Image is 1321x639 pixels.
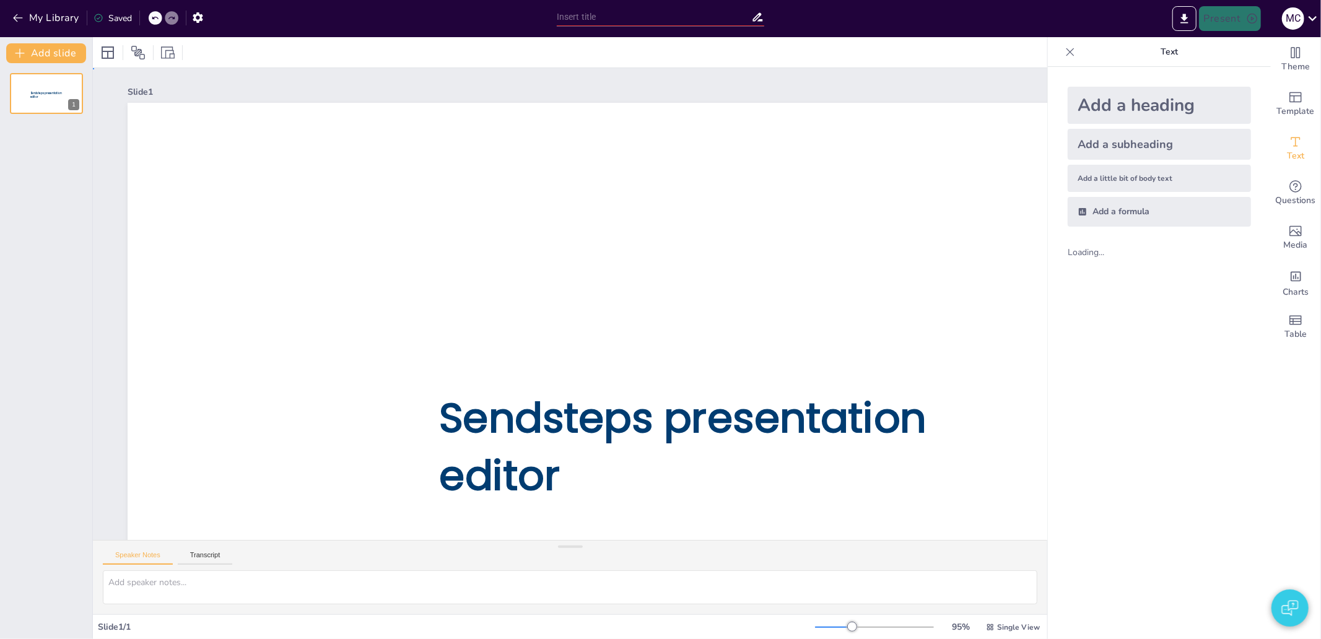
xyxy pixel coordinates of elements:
span: Template [1277,105,1315,118]
div: Add a formula [1068,197,1251,227]
div: Add ready made slides [1271,82,1320,126]
button: Export to PowerPoint [1172,6,1197,31]
div: M C [1282,7,1304,30]
div: Resize presentation [159,43,177,63]
div: Slide 1 [128,86,1123,98]
div: Add a subheading [1068,129,1251,160]
span: Media [1284,238,1308,252]
span: Questions [1276,194,1316,207]
div: Loading... [1068,246,1125,258]
input: Insert title [557,8,752,26]
div: Add charts and graphs [1271,260,1320,305]
span: Table [1284,328,1307,341]
button: Transcript [178,551,233,565]
div: 1 [10,73,83,114]
div: Add a table [1271,305,1320,349]
button: My Library [9,8,84,28]
span: Charts [1283,285,1309,299]
div: Add text boxes [1271,126,1320,171]
div: Layout [98,43,118,63]
span: Single View [997,622,1040,632]
button: Present [1199,6,1261,31]
div: Add a little bit of body text [1068,165,1251,192]
div: Slide 1 / 1 [98,621,815,633]
span: Text [1287,149,1304,163]
p: Text [1080,37,1258,67]
span: Sendsteps presentation editor [440,389,927,505]
div: 95 % [946,621,976,633]
button: M C [1282,6,1304,31]
button: Speaker Notes [103,551,173,565]
div: Saved [94,12,132,24]
div: Get real-time input from your audience [1271,171,1320,215]
div: Add a heading [1068,87,1251,124]
span: Position [131,45,146,60]
div: 1 [68,99,79,110]
div: Add images, graphics, shapes or video [1271,215,1320,260]
button: Add slide [6,43,86,63]
div: Change the overall theme [1271,37,1320,82]
span: Sendsteps presentation editor [30,92,62,99]
span: Theme [1281,60,1310,74]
